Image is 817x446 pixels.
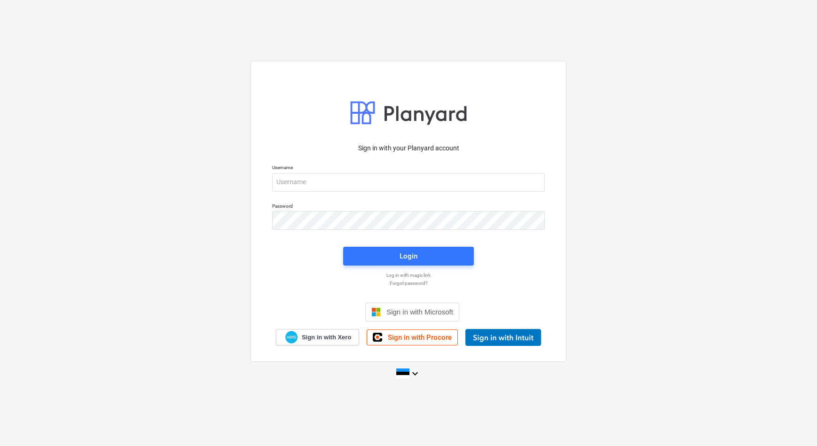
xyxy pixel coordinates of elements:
span: Sign in with Xero [302,333,351,342]
span: Sign in with Procore [388,333,452,342]
a: Sign in with Xero [276,329,360,345]
button: Login [343,247,474,266]
img: Microsoft logo [371,307,381,317]
div: Login [400,250,417,262]
i: keyboard_arrow_down [409,368,421,379]
p: Password [272,203,545,211]
input: Username [272,173,545,192]
img: Xero logo [285,331,298,344]
a: Forgot password? [267,280,550,286]
p: Username [272,164,545,172]
p: Sign in with your Planyard account [272,143,545,153]
span: Sign in with Microsoft [386,308,453,316]
a: Sign in with Procore [367,329,458,345]
a: Log in with magic link [267,272,550,278]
